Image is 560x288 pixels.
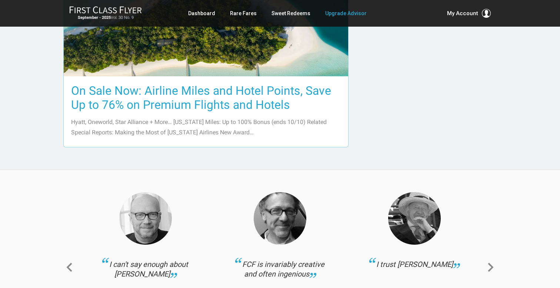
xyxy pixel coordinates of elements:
[69,6,142,14] img: First Class Flyer
[388,192,441,245] img: Collins.png
[254,192,306,245] img: Thomas.png
[71,84,341,112] h3: On Sale Now: Airline Miles and Hotel Points, Save Up to 76% on Premium Flights and Hotels
[119,192,172,245] img: Haggis-v2.png
[325,7,367,20] a: Upgrade Advisor
[447,9,478,18] span: My Account
[69,6,142,21] a: First Class FlyerSeptember - 2025Vol. 30 No. 9
[271,7,310,20] a: Sweet Redeems
[485,260,497,279] a: Next slide
[63,260,75,279] a: Previous slide
[188,7,215,20] a: Dashboard
[230,7,257,20] a: Rare Fares
[71,117,341,138] p: Hyatt, Oneworld, Star Alliance + More… [US_STATE] Miles: Up to 100% Bonus (ends 10/10) Related Sp...
[447,9,491,18] button: My Account
[69,15,142,20] small: Vol. 30 No. 9
[78,15,111,20] strong: September - 2025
